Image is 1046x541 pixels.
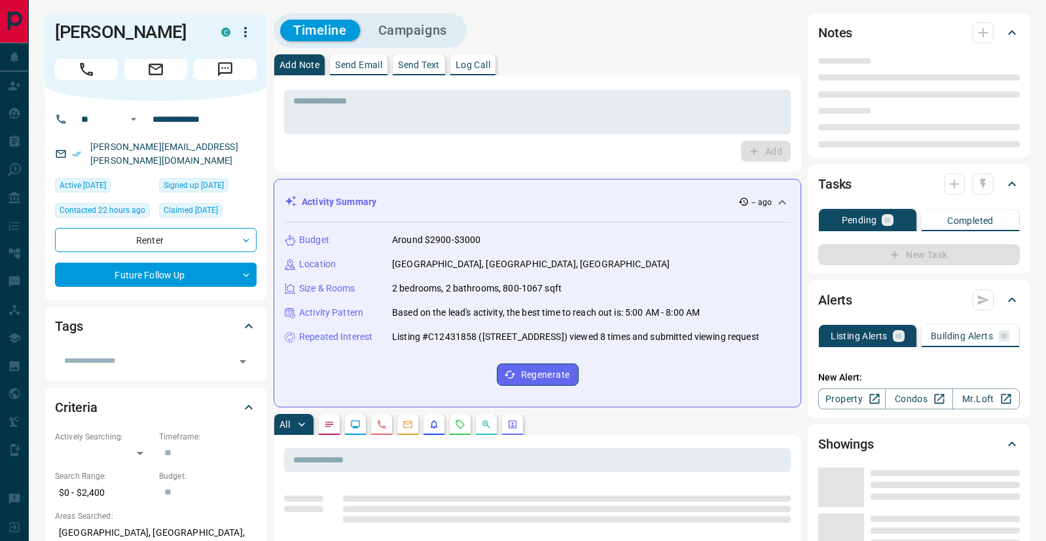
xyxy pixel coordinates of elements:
p: Around $2900-$3000 [392,233,480,247]
button: Open [126,111,141,127]
span: Email [124,59,187,80]
span: Contacted 22 hours ago [60,204,145,217]
p: Actively Searching: [55,431,153,443]
div: Tue Oct 14 2025 [55,178,153,196]
p: $0 - $2,400 [55,482,153,504]
p: Based on the lead's activity, the best time to reach out is: 5:00 AM - 8:00 AM [392,306,700,320]
div: Criteria [55,392,257,423]
button: Open [234,352,252,371]
p: Size & Rooms [299,282,355,295]
svg: Requests [455,419,465,430]
div: Tue Oct 14 2025 [55,203,153,221]
p: Timeframe: [159,431,257,443]
p: Listing Alerts [831,331,888,341]
div: Notes [818,17,1020,48]
p: Send Email [335,60,382,69]
p: Location [299,257,336,271]
p: Search Range: [55,470,153,482]
div: Tasks [818,168,1020,200]
div: Tue Oct 14 2025 [159,203,257,221]
h1: [PERSON_NAME] [55,22,202,43]
h2: Tags [55,316,82,337]
p: Pending [842,215,877,225]
span: Message [194,59,257,80]
div: Showings [818,428,1020,460]
p: Send Text [398,60,440,69]
h2: Criteria [55,397,98,418]
svg: Opportunities [481,419,492,430]
a: Property [818,388,886,409]
p: Activity Pattern [299,306,363,320]
div: Alerts [818,284,1020,316]
h2: Tasks [818,174,852,195]
svg: Email Verified [72,149,81,159]
p: 2 bedrooms, 2 bathrooms, 800-1067 sqft [392,282,562,295]
p: Completed [947,216,994,225]
a: Mr.Loft [952,388,1020,409]
p: Areas Searched: [55,510,257,522]
p: -- ago [751,196,772,208]
div: Activity Summary-- ago [285,190,790,214]
p: Listing #C12431858 ([STREET_ADDRESS]) viewed 8 times and submitted viewing request [392,330,759,344]
svg: Agent Actions [507,419,518,430]
p: Budget [299,233,329,247]
button: Regenerate [497,364,579,386]
span: Call [55,59,118,80]
div: Sat Apr 01 2023 [159,178,257,196]
div: Renter [55,228,257,252]
span: Active [DATE] [60,179,106,192]
span: Claimed [DATE] [164,204,218,217]
svg: Notes [324,419,334,430]
button: Campaigns [365,20,460,41]
div: Tags [55,310,257,342]
button: Timeline [280,20,360,41]
h2: Alerts [818,289,852,310]
h2: Showings [818,434,874,455]
svg: Calls [376,419,387,430]
span: Signed up [DATE] [164,179,224,192]
a: Condos [885,388,952,409]
h2: Notes [818,22,852,43]
p: New Alert: [818,371,1020,384]
svg: Lead Browsing Activity [350,419,361,430]
p: All [280,420,290,429]
p: Log Call [456,60,490,69]
div: Future Follow Up [55,263,257,287]
a: [PERSON_NAME][EMAIL_ADDRESS][PERSON_NAME][DOMAIN_NAME] [90,141,238,166]
p: Repeated Interest [299,330,372,344]
div: condos.ca [221,28,230,37]
p: Building Alerts [931,331,993,341]
p: Activity Summary [302,195,376,209]
p: Add Note [280,60,319,69]
svg: Listing Alerts [429,419,439,430]
p: Budget: [159,470,257,482]
svg: Emails [403,419,413,430]
p: [GEOGRAPHIC_DATA], [GEOGRAPHIC_DATA], [GEOGRAPHIC_DATA] [392,257,670,271]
